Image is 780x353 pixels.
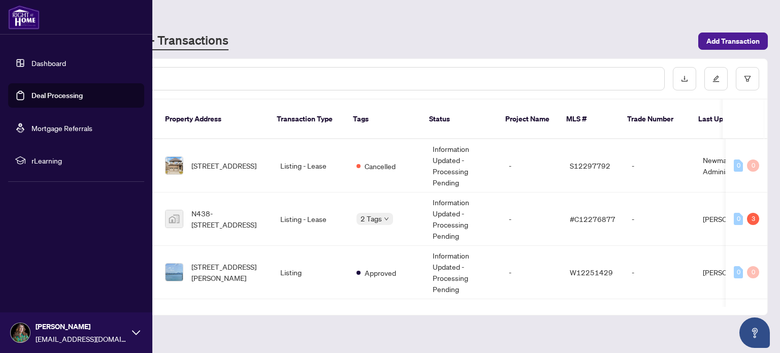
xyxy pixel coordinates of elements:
button: edit [704,67,728,90]
td: Listing - Lease [272,192,348,246]
th: Project Name [497,100,558,139]
span: [EMAIL_ADDRESS][DOMAIN_NAME] [36,333,127,344]
div: 3 [747,213,759,225]
td: - [501,246,562,299]
div: 0 [734,159,743,172]
td: Newmarket Administrator [695,139,771,192]
button: download [673,67,696,90]
div: 0 [747,266,759,278]
div: 0 [734,266,743,278]
img: thumbnail-img [166,210,183,228]
td: - [624,192,695,246]
th: Transaction Type [269,100,345,139]
td: [PERSON_NAME] [695,246,771,299]
span: down [384,216,389,221]
span: Approved [365,267,396,278]
td: - [624,299,695,352]
div: 0 [747,159,759,172]
img: logo [8,5,40,29]
span: N438-[STREET_ADDRESS] [191,208,264,230]
td: [PERSON_NAME] [695,192,771,246]
td: Information Updated - Processing Pending [425,299,501,352]
td: Information Updated - Processing Pending [425,192,501,246]
th: Status [421,100,497,139]
td: - [501,192,562,246]
td: - [624,139,695,192]
td: Listing - Lease [272,139,348,192]
span: [STREET_ADDRESS][PERSON_NAME] [191,261,264,283]
span: #C12276877 [570,214,615,223]
th: Tags [345,100,421,139]
span: download [681,75,688,82]
td: - [501,139,562,192]
td: Information Updated - Processing Pending [425,139,501,192]
span: 2 Tags [361,213,382,224]
img: thumbnail-img [166,157,183,174]
div: 0 [734,213,743,225]
th: MLS # [558,100,619,139]
span: [PERSON_NAME] [36,321,127,332]
th: Property Address [157,100,269,139]
span: W12251429 [570,268,613,277]
th: Trade Number [619,100,690,139]
span: Add Transaction [706,33,760,49]
span: rLearning [31,155,137,166]
td: - [501,299,562,352]
td: Listing - Lease [272,299,348,352]
span: edit [712,75,720,82]
img: Profile Icon [11,323,30,342]
span: S12297792 [570,161,610,170]
button: filter [736,67,759,90]
a: Deal Processing [31,91,83,100]
td: [PERSON_NAME] [695,299,771,352]
button: Open asap [739,317,770,348]
button: Add Transaction [698,33,768,50]
td: Information Updated - Processing Pending [425,246,501,299]
img: thumbnail-img [166,264,183,281]
th: Last Updated By [690,100,766,139]
td: - [624,246,695,299]
span: [STREET_ADDRESS] [191,160,256,171]
span: Cancelled [365,161,396,172]
a: Mortgage Referrals [31,123,92,133]
td: Listing [272,246,348,299]
a: Dashboard [31,58,66,68]
span: filter [744,75,751,82]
